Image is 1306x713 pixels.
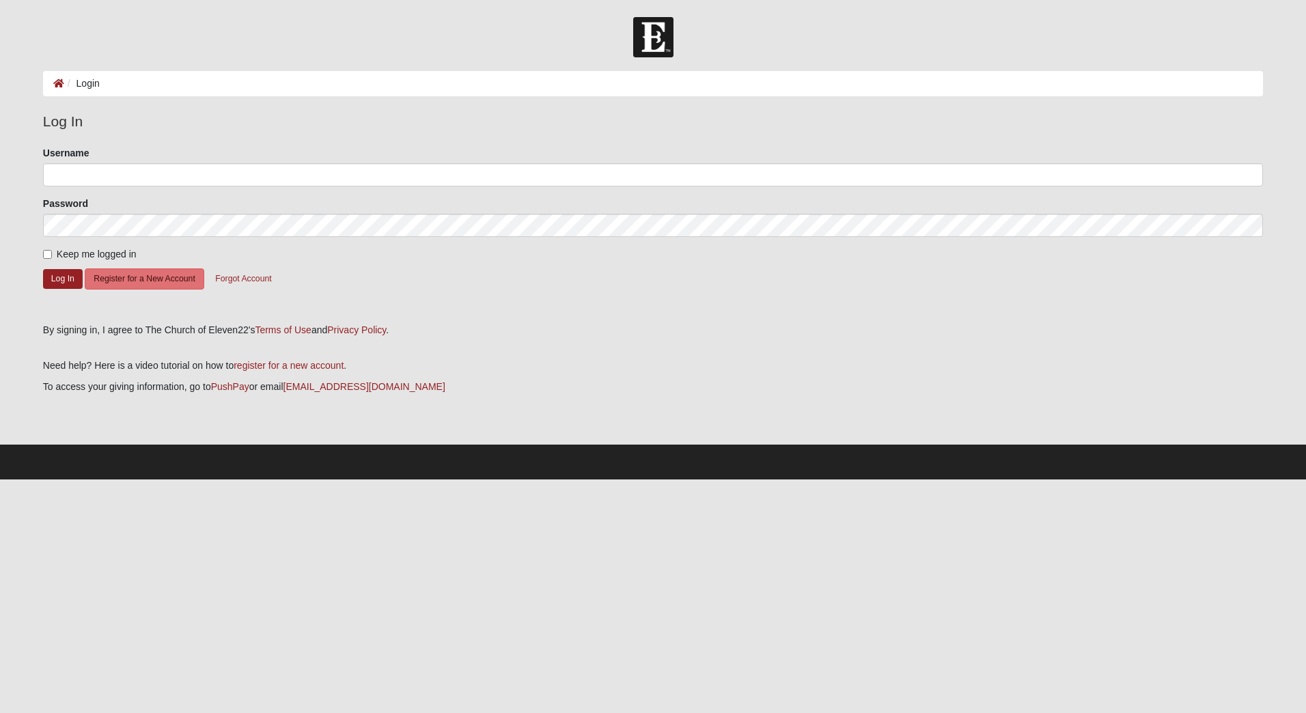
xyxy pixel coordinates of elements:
[43,269,83,289] button: Log In
[206,268,280,290] button: Forgot Account
[211,381,249,392] a: PushPay
[64,76,100,91] li: Login
[255,324,311,335] a: Terms of Use
[85,268,204,290] button: Register for a New Account
[43,250,52,259] input: Keep me logged in
[633,17,673,57] img: Church of Eleven22 Logo
[43,197,88,210] label: Password
[43,380,1263,394] p: To access your giving information, go to or email
[57,249,137,260] span: Keep me logged in
[43,323,1263,337] div: By signing in, I agree to The Church of Eleven22's and .
[43,359,1263,373] p: Need help? Here is a video tutorial on how to .
[234,360,344,371] a: register for a new account
[283,381,445,392] a: [EMAIL_ADDRESS][DOMAIN_NAME]
[327,324,386,335] a: Privacy Policy
[43,146,89,160] label: Username
[43,111,1263,132] legend: Log In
